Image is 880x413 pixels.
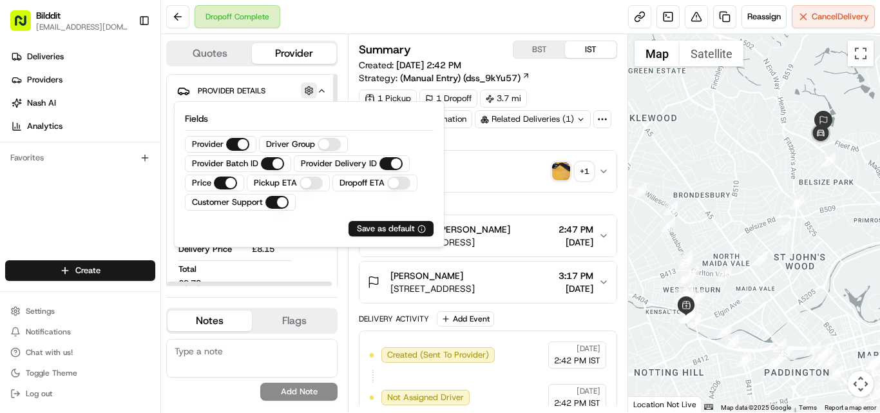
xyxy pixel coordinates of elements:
[812,11,869,23] span: Cancel Delivery
[717,324,731,338] div: 31
[390,282,475,295] span: [STREET_ADDRESS]
[554,355,600,367] span: 2:42 PM IST
[400,72,521,84] span: (Manual Entry) (dss_9kYu57)
[419,90,477,108] div: 1 Dropoff
[437,311,494,327] button: Add Event
[91,218,156,228] a: Powered byPylon
[36,9,61,22] button: Bilddit
[577,386,600,396] span: [DATE]
[44,136,163,146] div: We're available if you need us!
[680,309,694,323] div: 16
[13,13,39,39] img: Nash
[825,404,876,411] a: Report a map error
[848,41,874,66] button: Toggle fullscreen view
[559,223,593,236] span: 2:47 PM
[747,11,781,23] span: Reassign
[27,120,62,132] span: Analytics
[618,179,632,193] div: 21
[5,70,160,90] a: Providers
[359,215,617,256] button: Toolstation [PERSON_NAME][STREET_ADDRESS]2:47 PM[DATE]
[192,177,211,189] label: Price
[821,153,836,167] div: 79
[359,136,617,146] div: Package Details
[680,41,743,66] button: Show satellite imagery
[679,307,693,321] div: 18
[772,338,787,352] div: 28
[219,127,234,142] button: Start new chat
[5,148,155,168] div: Favorites
[359,314,429,324] div: Delivery Activity
[814,349,828,363] div: 67
[192,197,263,208] label: Customer Support
[13,123,36,146] img: 1736555255976-a54dd68f-1ca7-489b-9aae-adbdc363a1c4
[680,308,694,322] div: 72
[5,93,160,113] a: Nash AI
[198,86,265,96] span: Provider Details
[5,5,133,36] button: Bilddit[EMAIL_ADDRESS][DOMAIN_NAME]
[252,244,292,255] span: £8.15
[822,354,836,368] div: 25
[559,282,593,295] span: [DATE]
[359,72,530,84] div: Strategy:
[676,272,690,286] div: 8
[8,182,104,205] a: 📗Knowledge Base
[628,396,702,412] div: Location Not Live
[359,59,461,72] span: Created:
[254,177,297,189] label: Pickup ETA
[678,255,693,269] div: 23
[559,236,593,249] span: [DATE]
[26,389,52,399] span: Log out
[552,162,593,180] button: photo_proof_of_pickup image+1
[26,368,77,378] span: Toggle Theme
[816,345,830,359] div: 26
[26,306,55,316] span: Settings
[680,308,694,322] div: 13
[480,90,527,108] div: 3.7 mi
[741,5,787,28] button: Reassign
[359,44,411,55] h3: Summary
[266,139,315,150] label: Driver Group
[5,343,155,361] button: Chat with us!
[33,83,213,97] input: Clear
[359,151,617,192] button: £44.00photo_proof_of_pickup image+1
[5,385,155,403] button: Log out
[513,41,565,58] button: BST
[5,46,160,67] a: Deliveries
[301,158,377,169] label: Provider Delivery ID
[554,398,600,409] span: 2:42 PM IST
[122,187,207,200] span: API Documentation
[790,195,804,209] div: 78
[685,266,699,280] div: 74
[27,74,62,86] span: Providers
[387,392,464,403] span: Not Assigned Driver
[177,80,327,101] button: Provider Details
[767,354,781,369] div: 69
[167,43,252,64] button: Quotes
[631,396,674,412] a: Open this area in Google Maps (opens a new window)
[5,323,155,341] button: Notifications
[475,110,591,128] div: Related Deliveries (1)
[769,354,783,368] div: 29
[631,396,674,412] img: Google
[807,342,821,356] div: 27
[5,302,155,320] button: Settings
[178,244,249,255] span: Delivery Price
[390,269,463,282] span: [PERSON_NAME]
[675,289,689,303] div: 73
[357,223,426,235] div: Save as default
[737,352,751,367] div: 30
[717,267,731,282] div: 75
[5,364,155,382] button: Toggle Theme
[778,346,792,360] div: 68
[26,327,71,337] span: Notifications
[185,112,434,125] p: Fields
[359,200,617,211] div: Location Details
[725,334,739,349] div: 70
[349,221,434,236] button: Save as default
[575,162,593,180] div: + 1
[359,90,417,108] div: 1 Pickup
[167,311,252,331] button: Notes
[681,309,695,323] div: 71
[13,52,234,72] p: Welcome 👋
